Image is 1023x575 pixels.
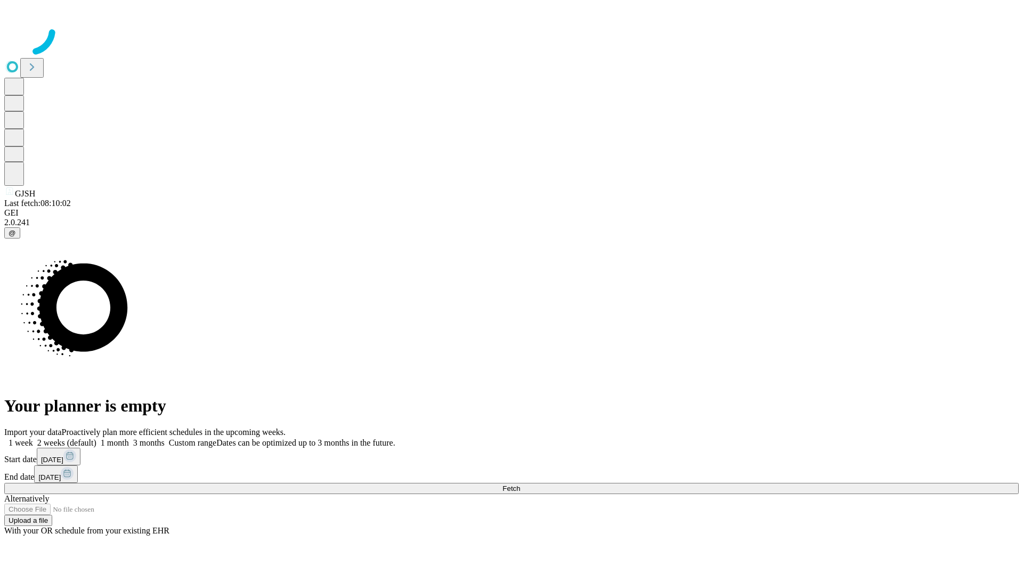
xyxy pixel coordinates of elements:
[62,428,286,437] span: Proactively plan more efficient schedules in the upcoming weeks.
[133,438,165,447] span: 3 months
[37,448,80,465] button: [DATE]
[4,483,1019,494] button: Fetch
[4,526,169,535] span: With your OR schedule from your existing EHR
[4,208,1019,218] div: GEI
[37,438,96,447] span: 2 weeks (default)
[4,428,62,437] span: Import your data
[4,448,1019,465] div: Start date
[9,438,33,447] span: 1 week
[38,473,61,481] span: [DATE]
[4,227,20,239] button: @
[4,199,71,208] span: Last fetch: 08:10:02
[101,438,129,447] span: 1 month
[169,438,216,447] span: Custom range
[4,515,52,526] button: Upload a file
[4,465,1019,483] div: End date
[4,494,49,503] span: Alternatively
[41,456,63,464] span: [DATE]
[34,465,78,483] button: [DATE]
[4,396,1019,416] h1: Your planner is empty
[9,229,16,237] span: @
[4,218,1019,227] div: 2.0.241
[502,484,520,492] span: Fetch
[216,438,395,447] span: Dates can be optimized up to 3 months in the future.
[15,189,35,198] span: GJSH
